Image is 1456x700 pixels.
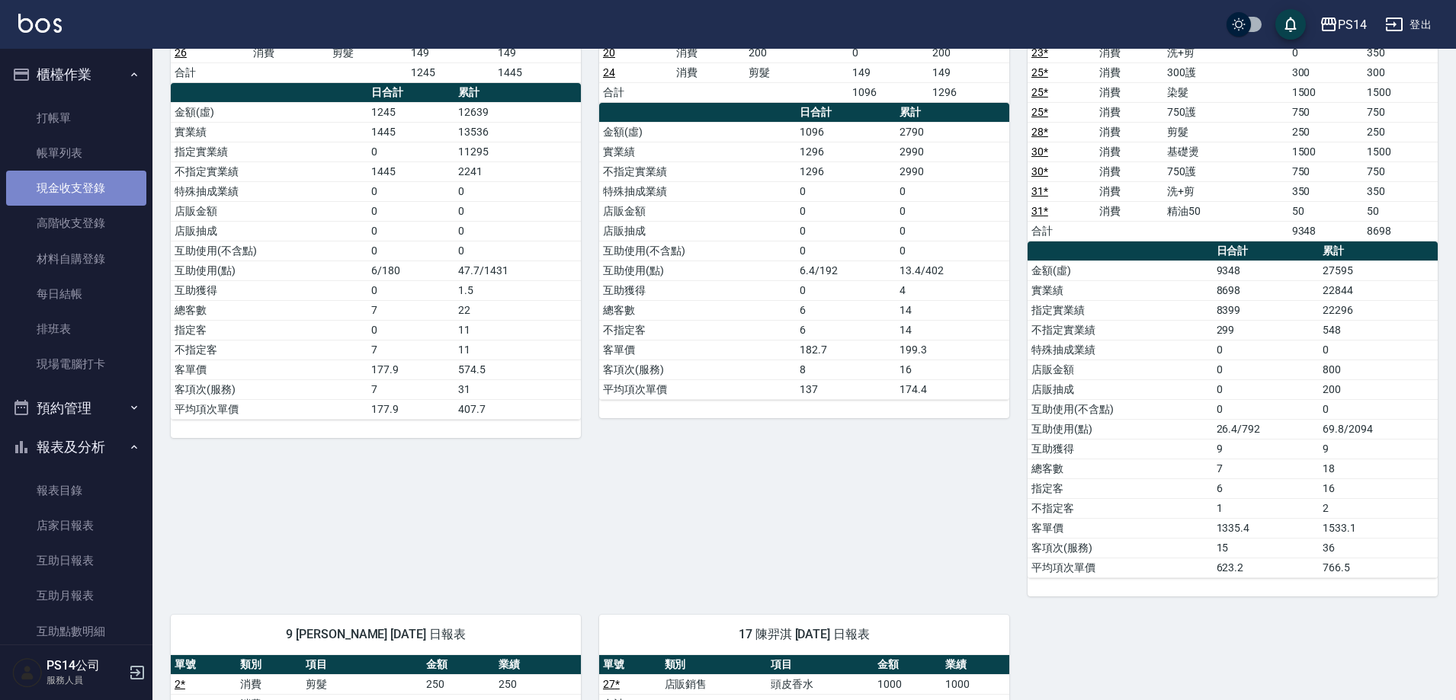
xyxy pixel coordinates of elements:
[1028,261,1213,280] td: 金額(虛)
[1319,478,1438,498] td: 16
[47,658,124,673] h5: PS14公司
[941,655,1009,675] th: 業績
[603,66,615,78] a: 24
[367,142,454,161] td: 0
[1028,340,1213,360] td: 特殊抽成業績
[1288,161,1363,181] td: 750
[1213,379,1320,399] td: 0
[796,181,896,201] td: 0
[171,655,236,675] th: 單號
[599,379,796,399] td: 平均項次單價
[848,82,928,102] td: 1096
[12,657,43,688] img: Person
[329,43,407,62] td: 剪髮
[171,221,367,241] td: 店販抽成
[171,62,249,82] td: 合計
[599,201,796,221] td: 店販金額
[599,221,796,241] td: 店販抽成
[171,142,367,161] td: 指定實業績
[171,83,581,420] table: a dense table
[928,82,1009,102] td: 1296
[1163,201,1288,221] td: 精油50
[1288,62,1363,82] td: 300
[494,62,581,82] td: 1445
[796,300,896,320] td: 6
[171,340,367,360] td: 不指定客
[1163,62,1288,82] td: 300護
[367,241,454,261] td: 0
[1363,201,1438,221] td: 50
[302,674,422,694] td: 剪髮
[454,379,581,399] td: 31
[745,62,848,82] td: 剪髮
[599,82,672,102] td: 合計
[47,673,124,687] p: 服務人員
[874,674,941,694] td: 1000
[1213,498,1320,518] td: 1
[6,136,146,171] a: 帳單列表
[6,206,146,241] a: 高階收支登錄
[599,300,796,320] td: 總客數
[1338,15,1367,34] div: PS14
[796,320,896,340] td: 6
[171,320,367,340] td: 指定客
[171,399,367,419] td: 平均項次單價
[171,122,367,142] td: 實業績
[796,161,896,181] td: 1296
[1288,122,1363,142] td: 250
[1319,320,1438,340] td: 548
[599,280,796,300] td: 互助獲得
[422,674,495,694] td: 250
[171,161,367,181] td: 不指定實業績
[367,379,454,399] td: 7
[1213,478,1320,498] td: 6
[1028,419,1213,439] td: 互助使用(點)
[454,340,581,360] td: 11
[6,508,146,543] a: 店家日報表
[617,627,991,642] span: 17 陳羿淇 [DATE] 日報表
[367,280,454,300] td: 0
[796,221,896,241] td: 0
[367,122,454,142] td: 1445
[1213,399,1320,419] td: 0
[928,62,1009,82] td: 149
[767,655,874,675] th: 項目
[1363,181,1438,201] td: 350
[599,161,796,181] td: 不指定實業績
[767,674,874,694] td: 頭皮香水
[171,261,367,280] td: 互助使用(點)
[1163,181,1288,201] td: 洗+剪
[1213,439,1320,459] td: 9
[599,122,796,142] td: 金額(虛)
[236,655,302,675] th: 類別
[874,655,941,675] th: 金額
[1095,102,1163,122] td: 消費
[1028,399,1213,419] td: 互助使用(不含點)
[1095,142,1163,161] td: 消費
[599,103,1009,400] table: a dense table
[454,181,581,201] td: 0
[1288,102,1363,122] td: 750
[796,280,896,300] td: 0
[1213,518,1320,538] td: 1335.4
[1095,122,1163,142] td: 消費
[1363,62,1438,82] td: 300
[1288,43,1363,62] td: 0
[407,62,494,82] td: 1245
[1319,439,1438,459] td: 9
[896,360,1009,379] td: 16
[407,43,494,62] td: 149
[1319,538,1438,558] td: 36
[454,122,581,142] td: 13536
[599,340,796,360] td: 客單價
[796,360,896,379] td: 8
[1319,261,1438,280] td: 27595
[1213,419,1320,439] td: 26.4/792
[1319,399,1438,419] td: 0
[1319,340,1438,360] td: 0
[896,103,1009,123] th: 累計
[6,171,146,206] a: 現金收支登錄
[422,655,495,675] th: 金額
[1163,102,1288,122] td: 750護
[672,43,746,62] td: 消費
